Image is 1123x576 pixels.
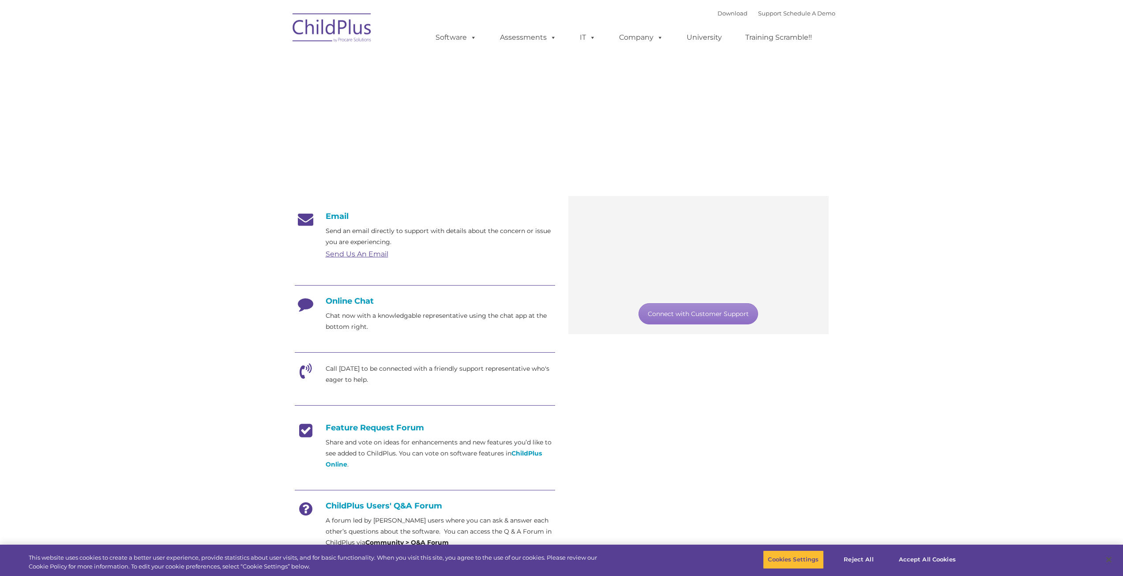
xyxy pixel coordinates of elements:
a: Assessments [491,29,565,46]
a: Software [427,29,485,46]
a: IT [571,29,605,46]
h4: Feature Request Forum [295,423,555,433]
p: Call [DATE] to be connected with a friendly support representative who's eager to help. [326,363,555,385]
h4: Email [295,211,555,221]
button: Accept All Cookies [894,550,961,569]
h4: ChildPlus Users' Q&A Forum [295,501,555,511]
a: Download [717,10,747,17]
p: Send an email directly to support with details about the concern or issue you are experiencing. [326,226,555,248]
div: This website uses cookies to create a better user experience, provide statistics about user visit... [29,553,618,571]
a: ChildPlus Online [326,449,542,468]
img: ChildPlus by Procare Solutions [288,7,376,51]
button: Reject All [831,550,886,569]
strong: Community > Q&A Forum [365,538,449,546]
a: Support [758,10,781,17]
button: Cookies Settings [763,550,823,569]
button: Close [1099,550,1119,569]
a: Connect with Customer Support [638,303,758,324]
a: University [678,29,731,46]
h4: Online Chat [295,296,555,306]
p: A forum led by [PERSON_NAME] users where you can ask & answer each other’s questions about the so... [326,515,555,548]
p: Chat now with a knowledgable representative using the chat app at the bottom right. [326,310,555,332]
a: Schedule A Demo [783,10,835,17]
p: Share and vote on ideas for enhancements and new features you’d like to see added to ChildPlus. Y... [326,437,555,470]
a: Training Scramble!! [736,29,821,46]
a: Company [610,29,672,46]
a: Send Us An Email [326,250,388,258]
font: | [717,10,835,17]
